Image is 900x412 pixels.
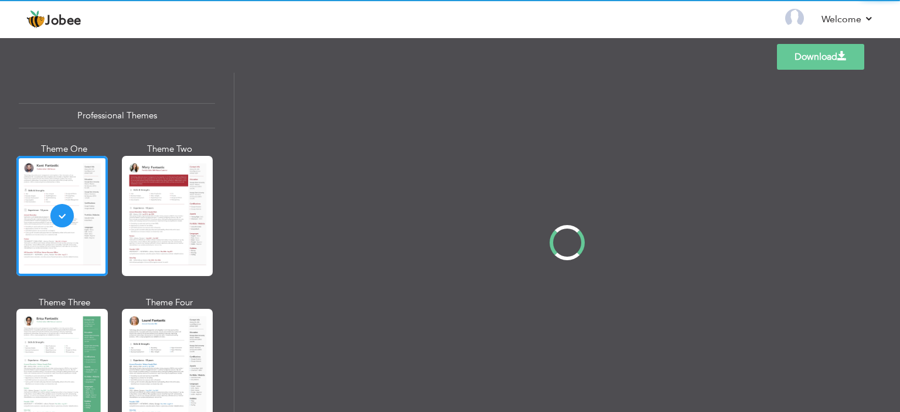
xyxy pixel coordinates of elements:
img: Profile Img [785,9,804,28]
a: Welcome [821,12,874,26]
img: jobee.io [26,10,45,29]
a: Download [777,44,864,70]
a: Jobee [26,10,81,29]
span: Jobee [45,15,81,28]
